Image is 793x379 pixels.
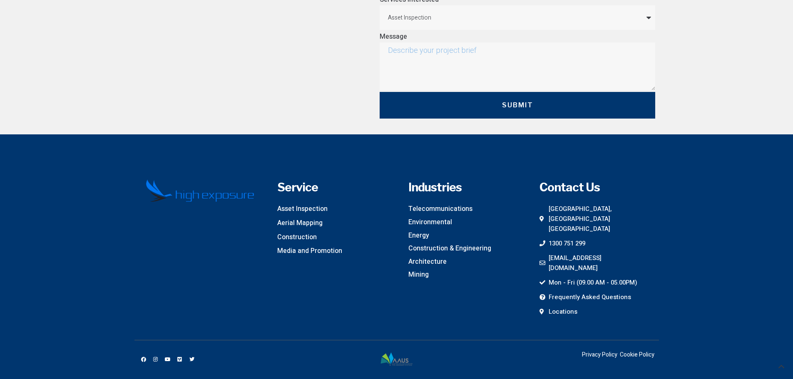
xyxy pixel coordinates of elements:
[277,246,342,257] span: Media and Promotion
[539,292,647,302] a: Frequently Asked Questions
[408,217,516,228] a: Environmental
[502,100,533,110] span: Submit
[408,230,429,241] span: Energy
[408,243,491,254] span: Construction & Engineering
[408,179,516,196] h4: Industries
[277,246,385,257] a: Media and Promotion
[408,270,429,280] span: Mining
[539,307,647,317] a: Locations
[277,218,385,229] a: Aerial Mapping
[547,238,585,248] span: 1300 751 299
[277,204,328,215] span: Asset Inspection
[547,307,577,317] span: Locations
[582,350,617,359] a: Privacy Policy
[408,257,516,268] a: Architecture
[380,32,407,42] label: Message
[277,179,385,196] h4: Service
[539,238,647,248] a: 1300 751 299
[547,277,637,287] span: Mon - Fri (09.00 AM - 05.00PM)
[547,253,647,273] span: [EMAIL_ADDRESS][DOMAIN_NAME]
[539,253,647,273] a: [EMAIL_ADDRESS][DOMAIN_NAME]
[408,243,516,254] a: Construction & Engineering
[146,179,254,202] img: High Exposure Logo
[277,204,385,215] a: Asset Inspection
[277,232,317,243] span: Construction
[380,352,413,367] img: AAUS-logo_inline-colour
[380,92,655,119] button: Submit
[547,204,647,234] span: [GEOGRAPHIC_DATA], [GEOGRAPHIC_DATA] [GEOGRAPHIC_DATA]
[277,232,385,243] a: Construction
[408,270,516,280] a: Mining
[408,204,472,215] span: Telecommunications
[408,204,516,215] a: Telecommunications
[539,179,647,196] h4: Contact Us
[408,217,452,228] span: Environmental
[408,257,447,268] span: Architecture
[408,230,516,241] a: Energy
[547,292,631,302] span: Frequently Asked Questions
[620,350,654,359] a: Cookie Policy
[277,218,323,229] span: Aerial Mapping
